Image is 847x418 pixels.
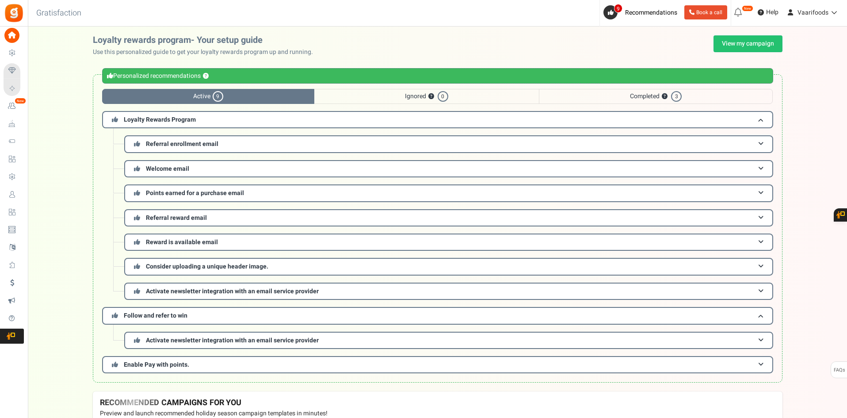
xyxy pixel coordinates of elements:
[146,188,244,198] span: Points earned for a purchase email
[146,287,319,296] span: Activate newsletter integration with an email service provider
[314,89,539,104] span: Ignored
[102,68,773,84] div: Personalized recommendations
[100,399,775,407] h4: RECOMMENDED CAMPAIGNS FOR YOU
[764,8,778,17] span: Help
[124,311,187,320] span: Follow and refer to win
[539,89,773,104] span: Completed
[146,139,218,149] span: Referral enrollment email
[93,48,320,57] p: Use this personalized guide to get your loyalty rewards program up and running.
[684,5,727,19] a: Book a call
[662,94,668,100] button: ?
[754,5,782,19] a: Help
[4,99,24,114] a: New
[833,362,845,379] span: FAQs
[713,35,782,52] a: View my campaign
[146,213,207,222] span: Referral reward email
[603,5,681,19] a: 9 Recommendations
[213,91,223,102] span: 9
[93,35,320,45] h2: Loyalty rewards program- Your setup guide
[614,4,622,13] span: 9
[203,73,209,79] button: ?
[146,336,319,345] span: Activate newsletter integration with an email service provider
[4,3,24,23] img: Gratisfaction
[146,262,268,271] span: Consider uploading a unique header image.
[124,360,189,369] span: Enable Pay with points.
[742,5,753,12] em: New
[797,8,828,17] span: Vaarifoods
[146,164,189,173] span: Welcome email
[625,8,677,17] span: Recommendations
[15,98,26,104] em: New
[146,238,218,247] span: Reward is available email
[27,4,91,22] h3: Gratisfaction
[438,91,448,102] span: 0
[102,89,314,104] span: Active
[428,94,434,100] button: ?
[124,115,196,124] span: Loyalty Rewards Program
[100,409,775,418] p: Preview and launch recommended holiday season campaign templates in minutes!
[671,91,682,102] span: 3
